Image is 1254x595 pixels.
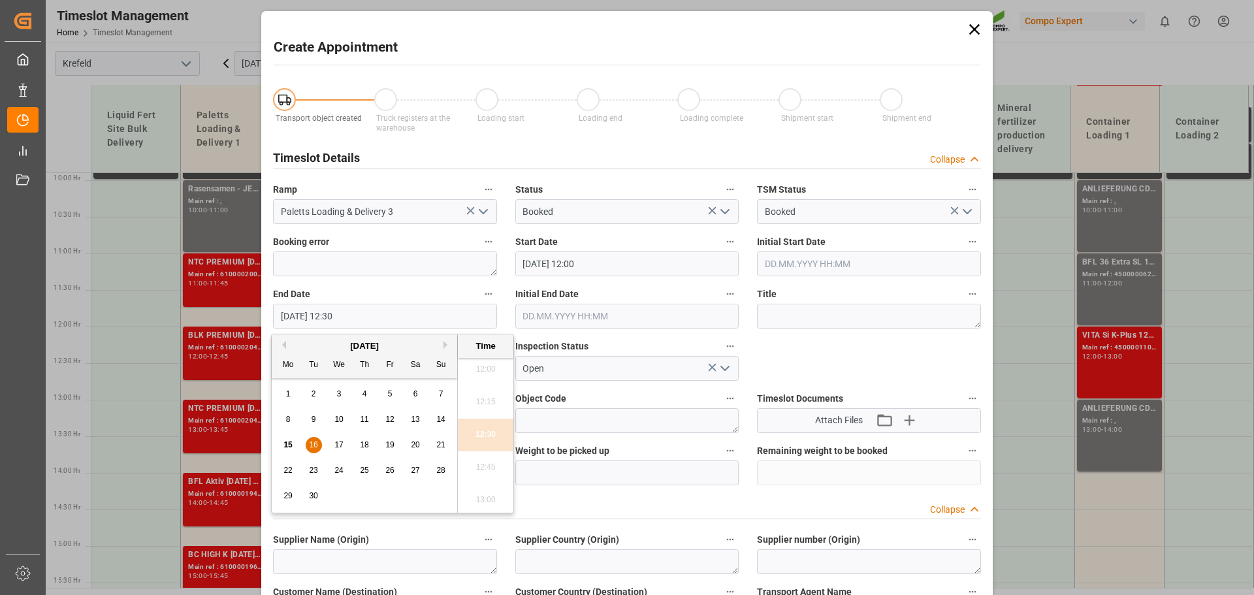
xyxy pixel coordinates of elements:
span: Object Code [515,392,566,406]
span: Supplier Name (Origin) [273,533,369,547]
input: DD.MM.YYYY HH:MM [273,304,497,329]
button: open menu [956,202,976,222]
div: Sa [408,357,424,374]
button: Title [964,285,981,302]
button: Object Code [722,390,739,407]
div: Choose Sunday, September 21st, 2025 [433,437,449,453]
div: Choose Saturday, September 6th, 2025 [408,386,424,402]
button: Supplier number (Origin) [964,531,981,548]
button: Inspection Status [722,338,739,355]
button: Previous Month [278,341,286,349]
span: End Date [273,287,310,301]
span: Initial End Date [515,287,579,301]
div: Time [461,340,510,353]
div: Choose Wednesday, September 10th, 2025 [331,411,347,428]
div: Choose Saturday, September 27th, 2025 [408,462,424,479]
span: Title [757,287,777,301]
input: DD.MM.YYYY HH:MM [757,251,981,276]
span: TSM Status [757,183,806,197]
span: 24 [334,466,343,475]
button: Initial Start Date [964,233,981,250]
div: Choose Wednesday, September 17th, 2025 [331,437,347,453]
button: TSM Status [964,181,981,198]
span: 3 [337,389,342,398]
div: Fr [382,357,398,374]
button: Ramp [480,181,497,198]
div: Choose Wednesday, September 3rd, 2025 [331,386,347,402]
span: 7 [439,389,443,398]
span: 10 [334,415,343,424]
span: Loading start [477,114,524,123]
div: We [331,357,347,374]
span: 23 [309,466,317,475]
span: Remaining weight to be booked [757,444,888,458]
span: Start Date [515,235,558,249]
div: Choose Monday, September 29th, 2025 [280,488,297,504]
div: Collapse [930,153,965,167]
span: 8 [286,415,291,424]
span: 13 [411,415,419,424]
input: DD.MM.YYYY HH:MM [515,251,739,276]
div: Choose Saturday, September 13th, 2025 [408,411,424,428]
span: 2 [312,389,316,398]
span: Attach Files [815,413,863,427]
button: Weight to be picked up [722,442,739,459]
button: open menu [715,202,734,222]
button: Initial End Date [722,285,739,302]
div: Choose Monday, September 22nd, 2025 [280,462,297,479]
span: 17 [334,440,343,449]
div: Choose Tuesday, September 16th, 2025 [306,437,322,453]
span: 27 [411,466,419,475]
div: [DATE] [272,340,457,353]
div: Choose Sunday, September 7th, 2025 [433,386,449,402]
button: Timeslot Documents [964,390,981,407]
span: 14 [436,415,445,424]
button: Remaining weight to be booked [964,442,981,459]
span: 16 [309,440,317,449]
span: 4 [362,389,367,398]
div: month 2025-09 [276,381,454,509]
div: Choose Tuesday, September 2nd, 2025 [306,386,322,402]
div: Su [433,357,449,374]
span: Inspection Status [515,340,588,353]
button: Status [722,181,739,198]
button: Supplier Name (Origin) [480,531,497,548]
div: Choose Sunday, September 14th, 2025 [433,411,449,428]
button: Start Date [722,233,739,250]
span: 28 [436,466,445,475]
div: Choose Monday, September 15th, 2025 [280,437,297,453]
span: Booking error [273,235,329,249]
button: Booking error [480,233,497,250]
div: Choose Saturday, September 20th, 2025 [408,437,424,453]
span: 1 [286,389,291,398]
div: Mo [280,357,297,374]
div: Choose Sunday, September 28th, 2025 [433,462,449,479]
span: Loading end [579,114,622,123]
span: 30 [309,491,317,500]
div: Choose Thursday, September 25th, 2025 [357,462,373,479]
button: open menu [715,359,734,379]
div: Choose Friday, September 5th, 2025 [382,386,398,402]
span: Transport object created [276,114,362,123]
div: Collapse [930,503,965,517]
button: End Date [480,285,497,302]
div: Choose Tuesday, September 30th, 2025 [306,488,322,504]
div: Tu [306,357,322,374]
div: Choose Thursday, September 18th, 2025 [357,437,373,453]
button: open menu [472,202,492,222]
div: Choose Tuesday, September 9th, 2025 [306,411,322,428]
span: 11 [360,415,368,424]
span: 15 [283,440,292,449]
div: Choose Monday, September 8th, 2025 [280,411,297,428]
span: 9 [312,415,316,424]
span: 6 [413,389,418,398]
div: Choose Monday, September 1st, 2025 [280,386,297,402]
span: 20 [411,440,419,449]
span: Status [515,183,543,197]
div: Choose Friday, September 12th, 2025 [382,411,398,428]
div: Th [357,357,373,374]
span: 12 [385,415,394,424]
span: 26 [385,466,394,475]
span: Ramp [273,183,297,197]
div: Choose Thursday, September 4th, 2025 [357,386,373,402]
